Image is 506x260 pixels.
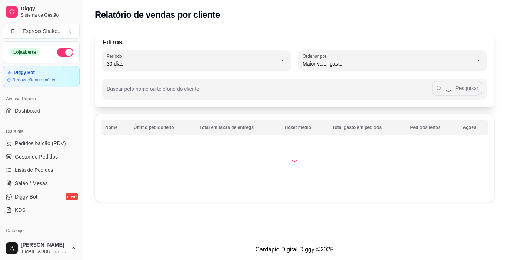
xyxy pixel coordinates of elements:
label: Ordenar por [303,53,329,59]
a: Diggy BotRenovaçãoautomática [3,66,80,87]
span: 30 dias [107,60,277,67]
button: Ordenar porMaior valor gasto [298,50,487,71]
a: Lista de Pedidos [3,164,80,176]
div: Acesso Rápido [3,93,80,105]
h2: Relatório de vendas por cliente [95,9,220,21]
span: Dashboard [15,107,40,114]
button: Período30 dias [102,50,291,71]
span: Salão / Mesas [15,180,48,187]
span: Maior valor gasto [303,60,473,67]
span: E [9,27,17,35]
a: Dashboard [3,105,80,117]
span: Sistema de Gestão [21,12,77,18]
a: Gestor de Pedidos [3,151,80,163]
a: DiggySistema de Gestão [3,3,80,21]
span: Gestor de Pedidos [15,153,58,160]
span: [PERSON_NAME] [21,242,68,249]
div: Express Shake ... [23,27,62,35]
div: Loading [291,154,298,162]
span: Diggy Bot [15,193,37,200]
span: Pedidos balcão (PDV) [15,140,66,147]
span: Lista de Pedidos [15,166,53,174]
article: Renovação automática [12,77,56,83]
button: Alterar Status [57,48,73,57]
article: Diggy Bot [14,70,35,76]
footer: Cardápio Digital Diggy © 2025 [83,239,506,260]
span: [EMAIL_ADDRESS][DOMAIN_NAME] [21,249,68,254]
button: [PERSON_NAME][EMAIL_ADDRESS][DOMAIN_NAME] [3,239,80,257]
p: Filtros [102,37,487,47]
div: Dia a dia [3,126,80,137]
span: KDS [15,206,26,214]
button: Pedidos balcão (PDV) [3,137,80,149]
a: Salão / Mesas [3,177,80,189]
label: Período [107,53,124,59]
button: Select a team [3,24,80,39]
a: KDS [3,204,80,216]
a: Diggy Botnovo [3,191,80,203]
div: Loja aberta [9,48,40,56]
input: Buscar pelo nome ou telefone do cliente [107,88,432,96]
div: Catálogo [3,225,80,237]
span: Diggy [21,6,77,12]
